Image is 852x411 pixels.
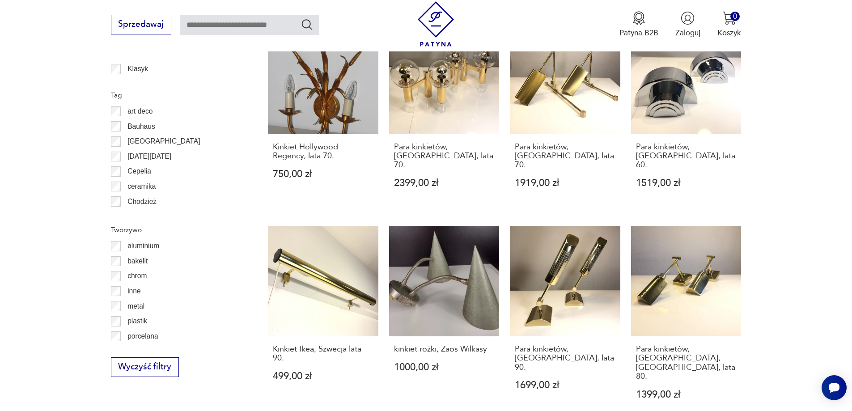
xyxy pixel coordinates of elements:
p: 1399,00 zł [636,390,737,399]
h3: Para kinkietów, [GEOGRAPHIC_DATA], lata 90. [515,345,615,372]
p: 1699,00 zł [515,381,615,390]
p: 1519,00 zł [636,178,737,188]
h3: Para kinkietów, [GEOGRAPHIC_DATA], lata 60. [636,143,737,170]
h3: Kinkiet Hollywood Regency, lata 70. [273,143,373,161]
h3: Para kinkietów, [GEOGRAPHIC_DATA], lata 70. [394,143,495,170]
p: art deco [127,106,153,117]
img: Ikonka użytkownika [681,11,695,25]
p: ceramika [127,181,156,192]
button: Sprzedawaj [111,15,171,34]
p: metal [127,301,144,312]
p: aluminium [127,240,159,252]
a: Para kinkietów, Niemcy, lata 70.Para kinkietów, [GEOGRAPHIC_DATA], lata 70.1919,00 zł [510,24,620,209]
button: Wyczyść filtry [111,357,179,377]
p: Cepelia [127,165,151,177]
p: chrom [127,270,147,282]
img: Ikona medalu [632,11,646,25]
p: Bauhaus [127,121,155,132]
a: Sprzedawaj [111,21,171,29]
button: 0Koszyk [717,11,741,38]
img: Patyna - sklep z meblami i dekoracjami vintage [413,1,458,47]
p: porcelit [127,345,150,357]
p: 1000,00 zł [394,363,495,372]
p: Zaloguj [675,28,700,38]
p: 1919,00 zł [515,178,615,188]
a: Kinkiet Hollywood Regency, lata 70.Kinkiet Hollywood Regency, lata 70.750,00 zł [268,24,378,209]
h3: Para kinkietów, [GEOGRAPHIC_DATA], [GEOGRAPHIC_DATA], lata 80. [636,345,737,381]
p: Klasyk [127,63,148,75]
h3: Para kinkietów, [GEOGRAPHIC_DATA], lata 70. [515,143,615,170]
p: Tworzywo [111,224,242,236]
div: 0 [730,12,740,21]
p: plastik [127,315,147,327]
p: [GEOGRAPHIC_DATA] [127,136,200,147]
h3: kinkiet rożki, Zaos Wilkasy [394,345,495,354]
iframe: Smartsupp widget button [822,375,847,400]
a: Para kinkietów, Niemcy, lata 70.Para kinkietów, [GEOGRAPHIC_DATA], lata 70.2399,00 zł [389,24,500,209]
p: [DATE][DATE] [127,151,171,162]
button: Patyna B2B [619,11,658,38]
a: Para kinkietów, Niemcy, lata 60.Para kinkietów, [GEOGRAPHIC_DATA], lata 60.1519,00 zł [631,24,742,209]
img: Ikona koszyka [722,11,736,25]
p: bakelit [127,255,148,267]
p: 499,00 zł [273,372,373,381]
p: 2399,00 zł [394,178,495,188]
p: inne [127,285,140,297]
p: Chodzież [127,196,157,208]
p: Tag [111,89,242,101]
a: Ikona medaluPatyna B2B [619,11,658,38]
p: 750,00 zł [273,169,373,179]
button: Zaloguj [675,11,700,38]
button: Szukaj [301,18,314,31]
p: Ćmielów [127,211,154,222]
p: porcelana [127,330,158,342]
p: Patyna B2B [619,28,658,38]
p: Koszyk [717,28,741,38]
h3: Kinkiet Ikea, Szwecja lata 90. [273,345,373,363]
